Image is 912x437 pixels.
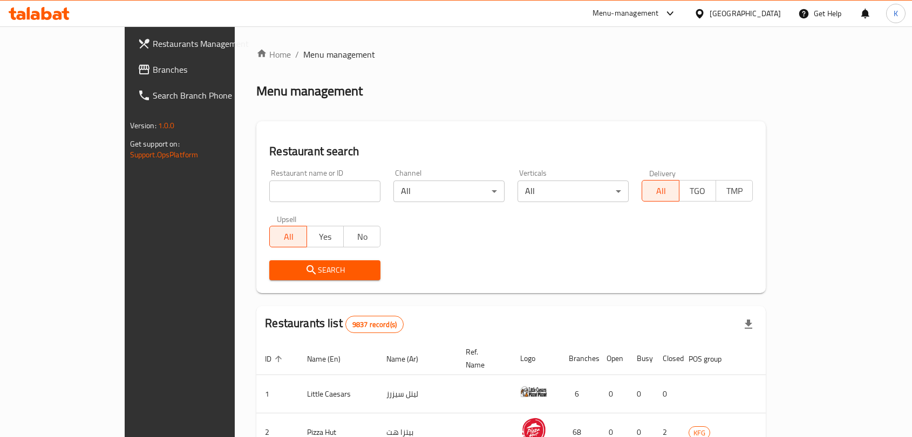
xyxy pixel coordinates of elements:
[894,8,898,19] span: K
[679,180,716,202] button: TGO
[295,48,299,61] li: /
[736,311,761,337] div: Export file
[307,352,355,365] span: Name (En)
[386,352,432,365] span: Name (Ar)
[307,226,344,247] button: Yes
[684,183,712,199] span: TGO
[466,345,499,371] span: Ref. Name
[130,148,199,162] a: Support.OpsPlatform
[720,183,748,199] span: TMP
[153,89,268,102] span: Search Branch Phone
[153,37,268,50] span: Restaurants Management
[654,342,680,375] th: Closed
[348,229,376,245] span: No
[274,229,302,245] span: All
[129,31,277,57] a: Restaurants Management
[654,375,680,413] td: 0
[520,378,547,405] img: Little Caesars
[278,263,372,277] span: Search
[593,7,659,20] div: Menu-management
[158,119,175,133] span: 1.0.0
[346,320,403,330] span: 9837 record(s)
[343,226,380,247] button: No
[129,82,277,108] a: Search Branch Phone
[628,342,654,375] th: Busy
[560,342,598,375] th: Branches
[277,215,297,223] label: Upsell
[628,375,654,413] td: 0
[378,375,457,413] td: ليتل سيزرز
[512,342,560,375] th: Logo
[130,119,156,133] span: Version:
[642,180,679,202] button: All
[560,375,598,413] td: 6
[269,260,380,280] button: Search
[130,137,180,151] span: Get support on:
[646,183,675,199] span: All
[265,315,404,333] h2: Restaurants list
[256,82,363,100] h2: Menu management
[256,48,766,61] nav: breadcrumb
[598,342,628,375] th: Open
[518,181,629,202] div: All
[345,316,404,333] div: Total records count
[256,375,298,413] td: 1
[303,48,375,61] span: Menu management
[598,375,628,413] td: 0
[689,352,736,365] span: POS group
[393,181,505,202] div: All
[269,226,307,247] button: All
[716,180,753,202] button: TMP
[649,169,676,177] label: Delivery
[265,352,285,365] span: ID
[269,181,380,202] input: Search for restaurant name or ID..
[298,375,378,413] td: Little Caesars
[269,143,753,159] h2: Restaurant search
[129,57,277,82] a: Branches
[311,229,339,245] span: Yes
[153,63,268,76] span: Branches
[710,8,781,19] div: [GEOGRAPHIC_DATA]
